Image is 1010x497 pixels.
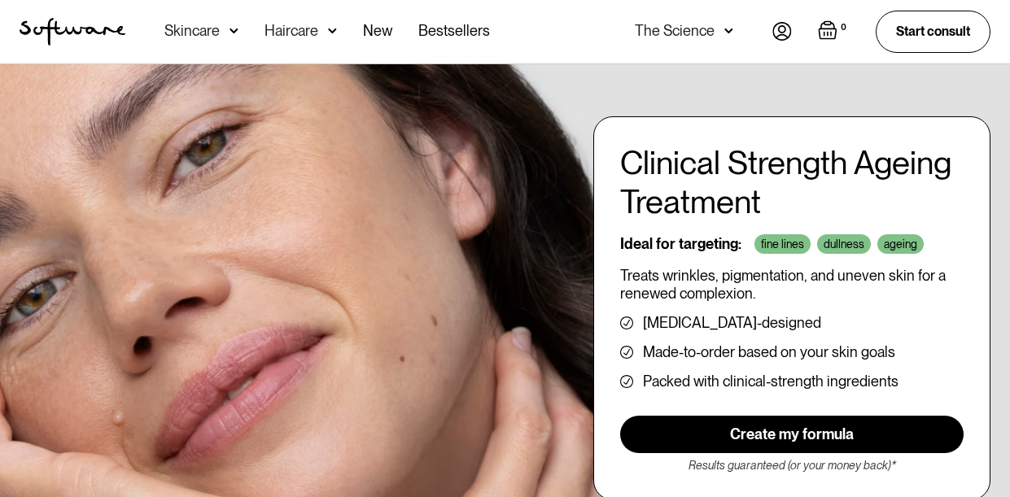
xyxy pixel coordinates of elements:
a: Create my formula [620,416,964,453]
p: Treats wrinkles, pigmentation, and uneven skin for a renewed complexion. [620,267,964,302]
img: arrow down [724,23,733,39]
div: fine lines [754,234,811,254]
p: Ideal for targeting: [620,235,741,253]
li: Made-to-order based on your skin goals [620,344,964,360]
div: The Science [635,23,715,39]
div: dullness [817,234,871,254]
a: home [20,18,125,46]
img: Software Logo [20,18,125,46]
a: Open empty cart [818,20,850,43]
li: Packed with clinical-strength ingredients [620,373,964,390]
div: Skincare [164,23,220,39]
div: ageing [877,234,924,254]
li: [MEDICAL_DATA]-designed [620,315,964,331]
div: 0 [837,20,850,35]
img: arrow down [230,23,238,39]
div: Haircare [265,23,318,39]
h1: Clinical Strength Ageing Treatment [620,143,964,221]
em: Results guaranteed (or your money back)* [689,459,896,472]
img: arrow down [328,23,337,39]
a: Start consult [876,11,990,52]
